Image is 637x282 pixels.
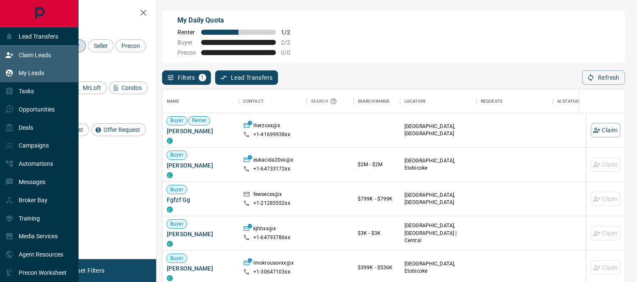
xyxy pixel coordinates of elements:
div: Seller [88,39,114,52]
p: +1- 21285552xx [253,200,290,207]
p: [GEOGRAPHIC_DATA], Etobicoke [404,157,472,172]
div: AI Status [557,89,578,113]
span: Renter [177,29,196,36]
div: condos.ca [167,241,173,247]
div: Contact [243,89,264,113]
span: Offer Request [101,126,143,133]
span: 1 / 2 [281,29,300,36]
span: Buyer [167,186,187,193]
span: Seller [91,42,111,49]
span: [PERSON_NAME] [167,161,235,170]
span: 0 / 0 [281,49,300,56]
h2: Filters [27,8,148,19]
div: Offer Request [91,123,146,136]
button: Lead Transfers [215,70,278,85]
p: imokrousovxx@x [253,260,294,268]
p: $2M - $2M [358,161,396,168]
p: My Daily Quota [177,15,300,25]
p: $799K - $799K [358,195,396,203]
p: iherzoxx@x [253,122,280,131]
div: Name [167,89,180,113]
span: Buyer [167,117,187,124]
button: Filters1 [162,70,211,85]
span: [PERSON_NAME] [167,127,235,135]
p: eukacida20xx@x [253,156,293,165]
span: Precon [177,49,196,56]
p: [GEOGRAPHIC_DATA], [GEOGRAPHIC_DATA] [404,123,472,137]
span: [PERSON_NAME] [167,264,235,273]
span: Buyer [177,39,196,46]
p: [GEOGRAPHIC_DATA], Etobicoke [404,260,472,275]
span: 2 / 2 [281,39,300,46]
div: Search Range [358,89,390,113]
p: fewsecxx@x [253,191,282,200]
p: +1- 64793786xx [253,234,290,241]
p: $399K - $536K [358,264,396,271]
button: Reset Filters [65,263,110,278]
div: MrLoft [70,81,107,94]
p: kjhhxx@x [253,225,276,234]
p: [GEOGRAPHIC_DATA], [GEOGRAPHIC_DATA] [404,192,472,206]
div: condos.ca [167,172,173,178]
span: [PERSON_NAME] [167,230,235,238]
p: +1- 41699938xx [253,131,290,138]
span: MrLoft [80,84,104,91]
p: +1- 64733172xx [253,165,290,173]
div: Requests [477,89,553,113]
div: Precon [115,39,146,52]
div: Condos [109,81,148,94]
div: Location [404,89,425,113]
span: Buyer [167,221,187,228]
button: Refresh [582,70,625,85]
div: condos.ca [167,138,173,144]
div: Search Range [354,89,400,113]
span: 1 [199,75,205,81]
div: Contact [239,89,307,113]
div: Location [400,89,477,113]
span: Renter [188,117,210,124]
span: Fgfzf Gg [167,195,235,204]
p: [GEOGRAPHIC_DATA], [GEOGRAPHIC_DATA] | Central [404,222,472,244]
div: Name [163,89,239,113]
div: condos.ca [167,207,173,212]
button: Claim [591,123,620,137]
div: Requests [481,89,502,113]
span: Buyer [167,151,187,159]
div: Search [311,89,339,113]
span: Condos [118,84,145,91]
p: +1- 30647103xx [253,268,290,276]
div: condos.ca [167,275,173,281]
span: Precon [118,42,143,49]
span: Buyer [167,255,187,262]
p: $3K - $3K [358,229,396,237]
